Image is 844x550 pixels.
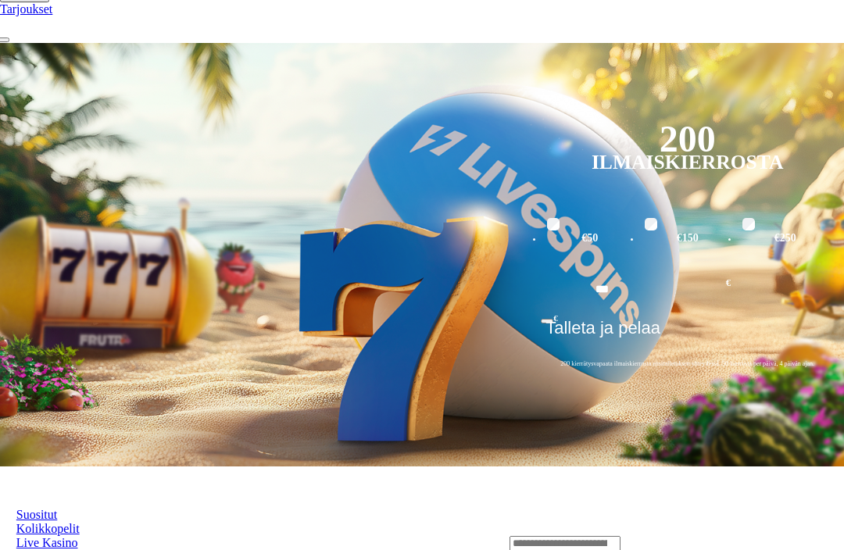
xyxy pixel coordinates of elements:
span: € [726,276,731,291]
span: Talleta ja pelaa [545,318,660,349]
span: € [553,313,558,323]
label: €150 [641,216,734,261]
span: Kolikkopelit [10,522,86,535]
label: €250 [738,216,831,261]
div: Ilmaiskierrosta [592,153,784,172]
label: €50 [543,216,636,261]
span: 200 kierrätysvapaata ilmaiskierrosta ensitalletuksen yhteydessä. 50 kierrosta per päivä, 4 päivän... [541,359,834,368]
div: 200 [660,130,716,148]
span: Live Kasino [10,536,84,549]
span: Suositut [10,508,63,521]
button: Talleta ja pelaa [541,317,834,350]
